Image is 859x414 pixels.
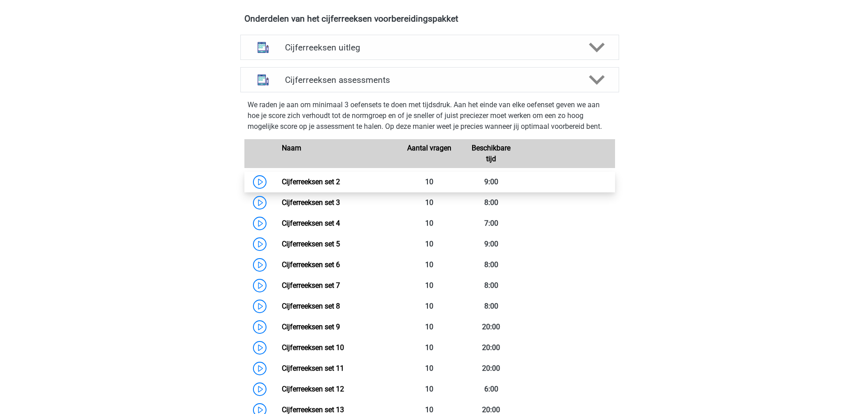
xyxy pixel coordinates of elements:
h4: Cijferreeksen assessments [285,75,574,85]
img: cijferreeksen uitleg [252,36,275,59]
a: Cijferreeksen set 10 [282,343,344,352]
a: Cijferreeksen set 3 [282,198,340,207]
a: Cijferreeksen set 2 [282,177,340,186]
div: Naam [275,143,399,164]
a: Cijferreeksen set 9 [282,323,340,331]
a: Cijferreeksen set 5 [282,240,340,248]
div: Aantal vragen [399,143,460,164]
div: Beschikbare tijd [460,143,522,164]
a: Cijferreeksen set 8 [282,302,340,310]
a: Cijferreeksen set 4 [282,219,340,227]
a: Cijferreeksen set 13 [282,405,344,414]
h4: Cijferreeksen uitleg [285,42,574,53]
a: uitleg Cijferreeksen uitleg [237,35,623,60]
a: Cijferreeksen set 11 [282,364,344,373]
a: Cijferreeksen set 7 [282,281,340,290]
img: cijferreeksen assessments [252,68,275,91]
p: We raden je aan om minimaal 3 oefensets te doen met tijdsdruk. Aan het einde van elke oefenset ge... [248,100,612,132]
a: Cijferreeksen set 6 [282,260,340,269]
h4: Onderdelen van het cijferreeksen voorbereidingspakket [244,14,615,24]
a: Cijferreeksen set 12 [282,385,344,393]
a: assessments Cijferreeksen assessments [237,67,623,92]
